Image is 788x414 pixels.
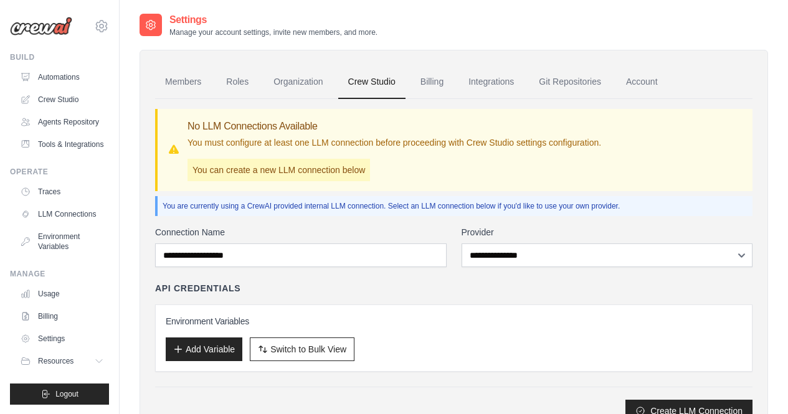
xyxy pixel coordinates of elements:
p: You are currently using a CrewAI provided internal LLM connection. Select an LLM connection below... [163,201,748,211]
a: LLM Connections [15,204,109,224]
a: Integrations [458,65,524,99]
a: Settings [15,329,109,349]
img: Logo [10,17,72,35]
label: Provider [462,226,753,238]
button: Switch to Bulk View [250,337,354,361]
h2: Settings [169,12,377,27]
a: Billing [411,65,453,99]
a: Tools & Integrations [15,134,109,154]
p: You must configure at least one LLM connection before proceeding with Crew Studio settings config... [188,136,601,149]
a: Account [616,65,668,99]
a: Billing [15,306,109,326]
label: Connection Name [155,226,447,238]
a: Crew Studio [15,90,109,110]
h3: No LLM Connections Available [188,119,601,134]
a: Git Repositories [529,65,611,99]
h3: Environment Variables [166,315,742,327]
h4: API Credentials [155,282,240,294]
a: Roles [216,65,259,99]
a: Automations [15,67,109,87]
p: You can create a new LLM connection below [188,159,370,181]
button: Add Variable [166,337,242,361]
span: Switch to Bulk View [270,343,346,355]
span: Resources [38,356,74,366]
a: Organization [263,65,333,99]
a: Usage [15,284,109,304]
a: Members [155,65,211,99]
a: Agents Repository [15,112,109,132]
a: Crew Studio [338,65,406,99]
p: Manage your account settings, invite new members, and more. [169,27,377,37]
span: Logout [55,389,78,399]
div: Build [10,52,109,62]
button: Logout [10,383,109,405]
button: Resources [15,351,109,371]
div: Manage [10,269,109,279]
a: Traces [15,182,109,202]
a: Environment Variables [15,227,109,256]
div: Operate [10,167,109,177]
